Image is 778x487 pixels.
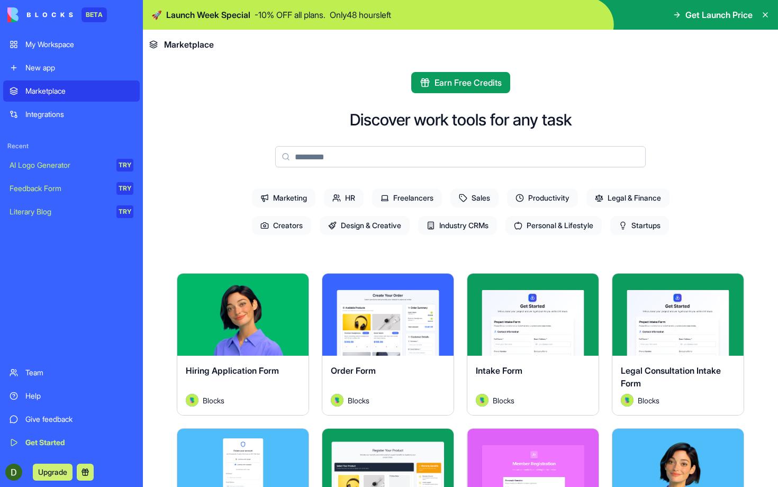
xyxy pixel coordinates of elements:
[7,7,107,22] a: BETA
[25,437,133,448] div: Get Started
[476,394,488,407] img: Avatar
[186,365,279,376] span: Hiring Application Form
[25,109,133,120] div: Integrations
[324,188,364,208] span: HR
[3,362,140,383] a: Team
[330,8,391,21] p: Only 48 hours left
[3,142,140,150] span: Recent
[33,466,73,477] a: Upgrade
[612,273,744,416] a: Legal Consultation Intake FormAvatarBlocks
[418,216,497,235] span: Industry CRMs
[450,188,499,208] span: Sales
[586,188,670,208] span: Legal & Finance
[116,159,133,172] div: TRY
[467,273,599,416] a: Intake FormAvatarBlocks
[10,160,109,170] div: AI Logo Generator
[33,464,73,481] button: Upgrade
[322,273,454,416] a: Order FormAvatarBlocks
[435,76,502,89] span: Earn Free Credits
[116,182,133,195] div: TRY
[25,367,133,378] div: Team
[411,72,510,93] button: Earn Free Credits
[3,34,140,55] a: My Workspace
[3,201,140,222] a: Literary BlogTRY
[320,216,410,235] span: Design & Creative
[252,216,311,235] span: Creators
[203,395,224,406] span: Blocks
[252,188,315,208] span: Marketing
[621,394,634,407] img: Avatar
[255,8,325,21] p: - 10 % OFF all plans.
[3,385,140,407] a: Help
[638,395,659,406] span: Blocks
[610,216,669,235] span: Startups
[151,8,162,21] span: 🚀
[25,86,133,96] div: Marketplace
[621,365,721,389] span: Legal Consultation Intake Form
[350,110,572,129] h2: Discover work tools for any task
[164,38,214,51] span: Marketplace
[166,8,250,21] span: Launch Week Special
[3,432,140,453] a: Get Started
[25,62,133,73] div: New app
[331,365,376,376] span: Order Form
[7,7,73,22] img: logo
[685,8,753,21] span: Get Launch Price
[10,206,109,217] div: Literary Blog
[3,57,140,78] a: New app
[3,178,140,199] a: Feedback FormTRY
[476,365,522,376] span: Intake Form
[25,39,133,50] div: My Workspace
[348,395,369,406] span: Blocks
[493,395,514,406] span: Blocks
[3,80,140,102] a: Marketplace
[3,155,140,176] a: AI Logo GeneratorTRY
[3,409,140,430] a: Give feedback
[507,188,578,208] span: Productivity
[116,205,133,218] div: TRY
[186,394,198,407] img: Avatar
[177,273,309,416] a: Hiring Application FormAvatarBlocks
[25,391,133,401] div: Help
[82,7,107,22] div: BETA
[372,188,442,208] span: Freelancers
[25,414,133,425] div: Give feedback
[331,394,343,407] img: Avatar
[10,183,109,194] div: Feedback Form
[5,464,22,481] img: ACg8ocLtiCvdwXZHfgcWymCFnwFdAfuSF9xma9Tq_2BmtMM7f1fKgQ=s96-c
[3,104,140,125] a: Integrations
[505,216,602,235] span: Personal & Lifestyle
